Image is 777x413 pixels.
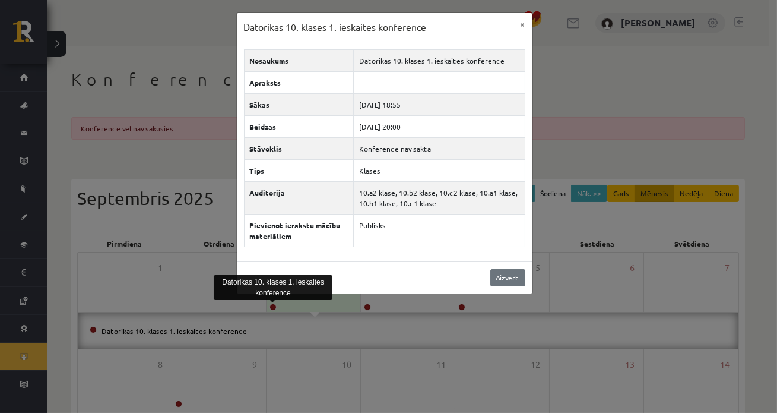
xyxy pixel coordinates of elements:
a: Aizvērt [490,269,525,286]
th: Tips [244,159,354,181]
td: 10.a2 klase, 10.b2 klase, 10.c2 klase, 10.a1 klase, 10.b1 klase, 10.c1 klase [354,181,525,214]
td: Datorikas 10. klases 1. ieskaites konference [354,49,525,71]
td: [DATE] 18:55 [354,93,525,115]
td: Publisks [354,214,525,247]
td: Klases [354,159,525,181]
th: Pievienot ierakstu mācību materiāliem [244,214,354,247]
th: Apraksts [244,71,354,93]
td: [DATE] 20:00 [354,115,525,137]
th: Sākas [244,93,354,115]
h3: Datorikas 10. klases 1. ieskaites konference [244,20,427,34]
th: Beidzas [244,115,354,137]
td: Konference nav sākta [354,137,525,159]
th: Stāvoklis [244,137,354,159]
button: × [513,13,532,36]
th: Auditorija [244,181,354,214]
div: Datorikas 10. klases 1. ieskaites konference [214,275,332,300]
th: Nosaukums [244,49,354,71]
